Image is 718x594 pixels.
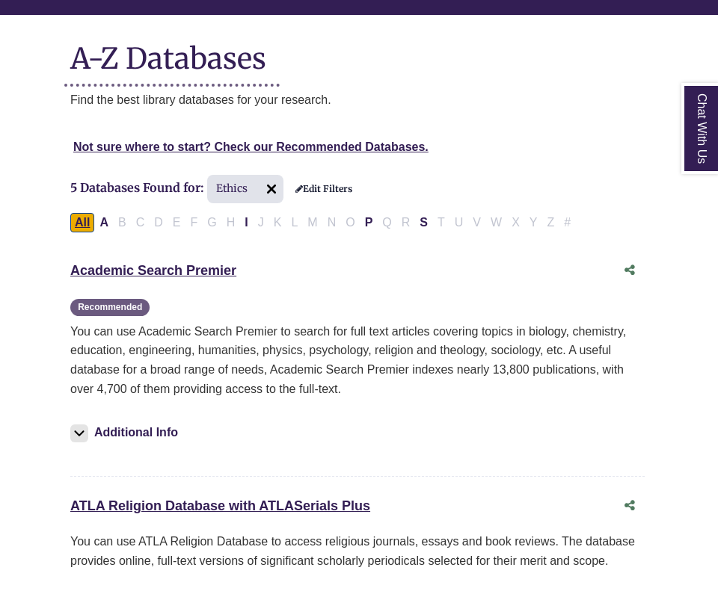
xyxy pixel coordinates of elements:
button: Filter Results A [95,213,113,232]
p: Find the best library databases for your research. [70,90,645,110]
button: Filter Results I [240,213,252,232]
p: You can use ATLA Religion Database to access religious journals, essays and book reviews. The dat... [70,532,645,570]
a: Academic Search Premier [70,263,236,278]
a: ATLA Religion Database with ATLASerials Plus [70,498,370,513]
img: arr097.svg [260,177,283,201]
button: Share this database [615,256,645,285]
button: Filter Results P [360,213,378,232]
span: Ethics [207,175,283,203]
button: Share this database [615,492,645,520]
button: All [70,213,94,232]
a: Edit Filters [295,184,352,194]
span: Recommended [70,299,150,316]
h1: A-Z Databases [70,30,645,75]
div: Alpha-list to filter by first letter of database name [70,215,577,228]
button: Additional Info [70,422,182,443]
a: Not sure where to start? Check our Recommended Databases. [73,140,429,153]
p: You can use Academic Search Premier to search for full text articles covering topics in biology, ... [70,322,645,398]
span: 5 Databases Found for: [70,180,204,195]
button: Filter Results S [415,213,432,232]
